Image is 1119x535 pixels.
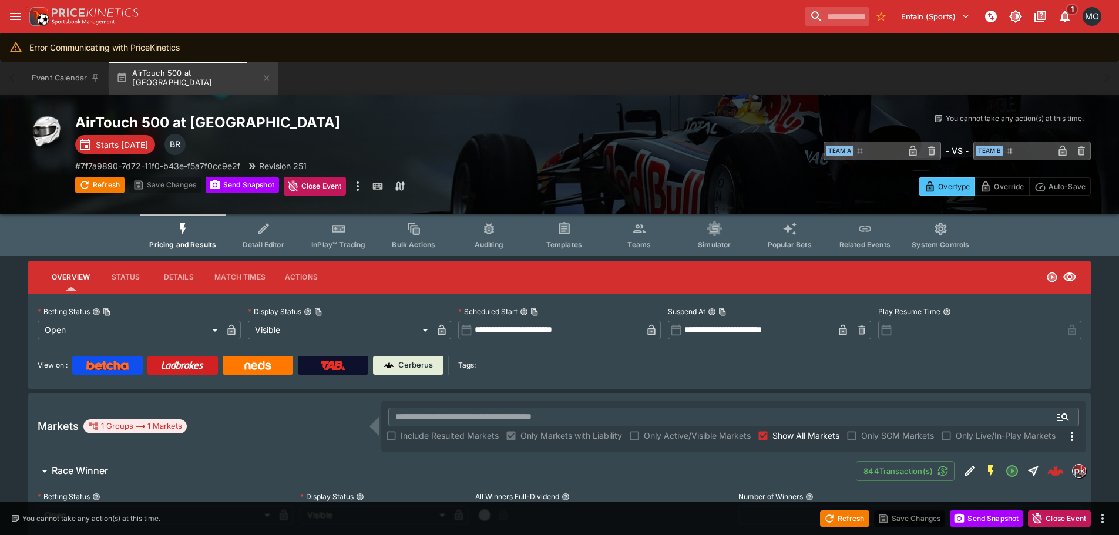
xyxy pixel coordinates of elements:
[103,308,111,316] button: Copy To Clipboard
[1029,177,1091,196] button: Auto-Save
[562,493,570,501] button: All Winners Full-Dividend
[872,7,891,26] button: No Bookmarks
[140,214,979,256] div: Event type filters
[248,321,432,339] div: Visible
[826,146,853,156] span: Team A
[373,356,443,375] a: Cerberus
[644,429,751,442] span: Only Active/Visible Markets
[351,177,365,196] button: more
[356,493,364,501] button: Display Status
[38,321,222,339] div: Open
[42,263,99,291] button: Overview
[1047,463,1064,479] div: 6090cc25-8d0c-4fac-87ae-bba4df654bc4
[243,240,284,249] span: Detail Editor
[805,493,814,501] button: Number of Winners
[950,510,1023,527] button: Send Snapshot
[96,139,148,151] p: Starts [DATE]
[284,177,347,196] button: Close Event
[161,361,204,370] img: Ladbrokes
[398,359,433,371] p: Cerberus
[974,177,1029,196] button: Override
[38,419,79,433] h5: Markets
[52,19,115,25] img: Sportsbook Management
[1049,180,1086,193] p: Auto-Save
[311,240,365,249] span: InPlay™ Trading
[1030,6,1051,27] button: Documentation
[1065,429,1079,443] svg: More
[1047,463,1064,479] img: logo-cerberus--red.svg
[458,356,476,375] label: Tags:
[530,308,539,316] button: Copy To Clipboard
[109,62,278,95] button: AirTouch 500 at [GEOGRAPHIC_DATA]
[946,144,969,157] h6: - VS -
[28,459,856,483] button: Race Winner
[894,7,977,26] button: Select Tenant
[475,240,503,249] span: Auditing
[959,460,980,482] button: Edit Detail
[401,429,499,442] span: Include Resulted Markets
[304,308,312,316] button: Display StatusCopy To Clipboard
[772,429,839,442] span: Show All Markets
[1002,460,1023,482] button: Open
[26,5,49,28] img: PriceKinetics Logo
[86,361,129,370] img: Betcha
[384,361,394,370] img: Cerberus
[99,263,152,291] button: Status
[29,36,180,58] div: Error Communicating with PriceKinetics
[244,361,271,370] img: Neds
[805,7,869,26] input: search
[28,113,66,151] img: motorracing.png
[1005,6,1026,27] button: Toggle light/dark mode
[994,180,1024,193] p: Override
[38,356,68,375] label: View on :
[5,6,26,27] button: open drawer
[856,461,955,481] button: 844Transaction(s)
[248,307,301,317] p: Display Status
[1063,270,1077,284] svg: Visible
[980,6,1002,27] button: NOT Connected to PK
[92,308,100,316] button: Betting StatusCopy To Clipboard
[52,8,139,17] img: PriceKinetics
[946,113,1084,124] p: You cannot take any action(s) at this time.
[738,492,803,502] p: Number of Winners
[458,307,518,317] p: Scheduled Start
[1046,271,1058,283] svg: Open
[708,308,716,316] button: Suspend AtCopy To Clipboard
[976,146,1003,156] span: Team B
[392,240,435,249] span: Bulk Actions
[475,492,559,502] p: All Winners Full-Dividend
[718,308,727,316] button: Copy To Clipboard
[938,180,970,193] p: Overtype
[149,240,216,249] span: Pricing and Results
[1053,406,1074,428] button: Open
[1066,4,1078,15] span: 1
[820,510,869,527] button: Refresh
[1054,6,1076,27] button: Notifications
[52,465,108,477] h6: Race Winner
[75,177,125,193] button: Refresh
[627,240,651,249] span: Teams
[38,307,90,317] p: Betting Status
[980,460,1002,482] button: SGM Enabled
[88,419,182,433] div: 1 Groups 1 Markets
[668,307,705,317] p: Suspend At
[1028,510,1091,527] button: Close Event
[839,240,891,249] span: Related Events
[75,160,240,172] p: Copy To Clipboard
[314,308,322,316] button: Copy To Clipboard
[22,513,160,524] p: You cannot take any action(s) at this time.
[698,240,731,249] span: Simulator
[520,429,622,442] span: Only Markets with Liability
[1072,464,1086,478] div: pricekinetics
[75,113,583,132] h2: Copy To Clipboard
[1044,459,1067,483] a: 6090cc25-8d0c-4fac-87ae-bba4df654bc4
[520,308,528,316] button: Scheduled StartCopy To Clipboard
[300,492,354,502] p: Display Status
[919,177,1091,196] div: Start From
[205,263,275,291] button: Match Times
[92,493,100,501] button: Betting Status
[1079,4,1105,29] button: Matt Oliver
[861,429,934,442] span: Only SGM Markets
[1005,464,1019,478] svg: Open
[912,240,969,249] span: System Controls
